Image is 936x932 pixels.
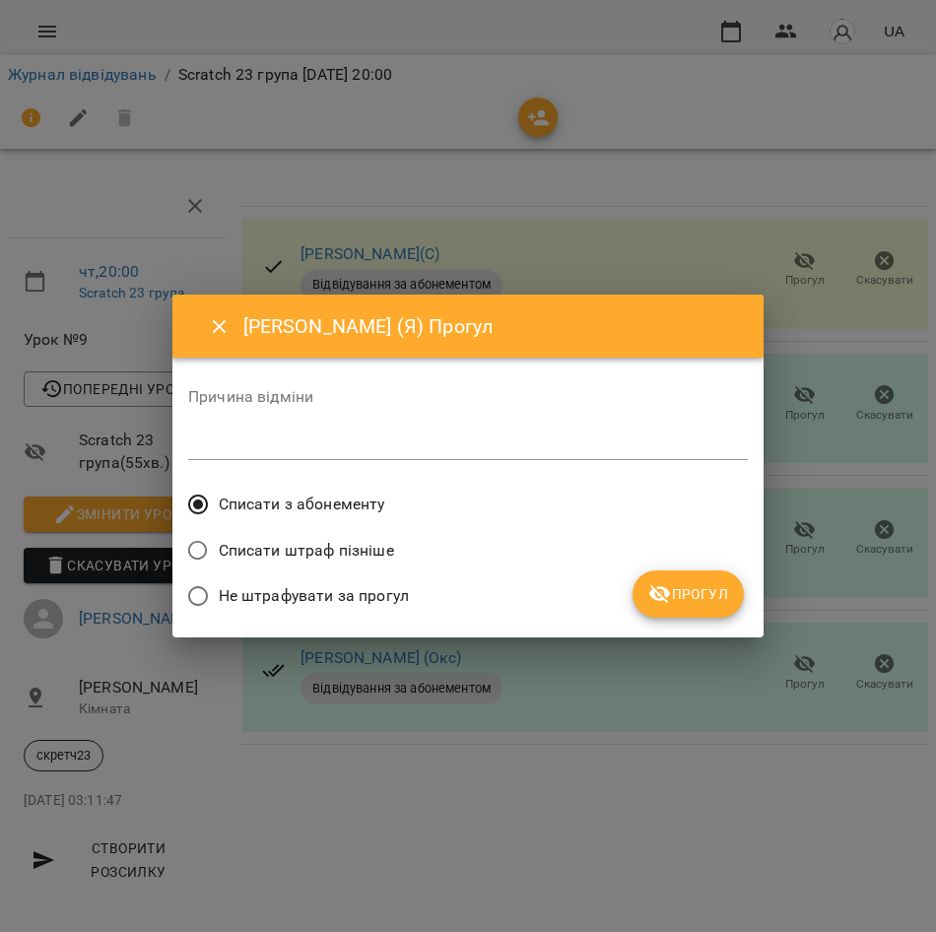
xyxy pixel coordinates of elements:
span: Не штрафувати за прогул [219,584,409,608]
span: Списати штраф пізніше [219,539,394,563]
button: Прогул [633,570,744,618]
span: Прогул [648,582,728,606]
h6: [PERSON_NAME] (Я) Прогул [243,311,740,342]
label: Причина відміни [188,389,748,405]
span: Списати з абонементу [219,493,385,516]
button: Close [196,303,243,351]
